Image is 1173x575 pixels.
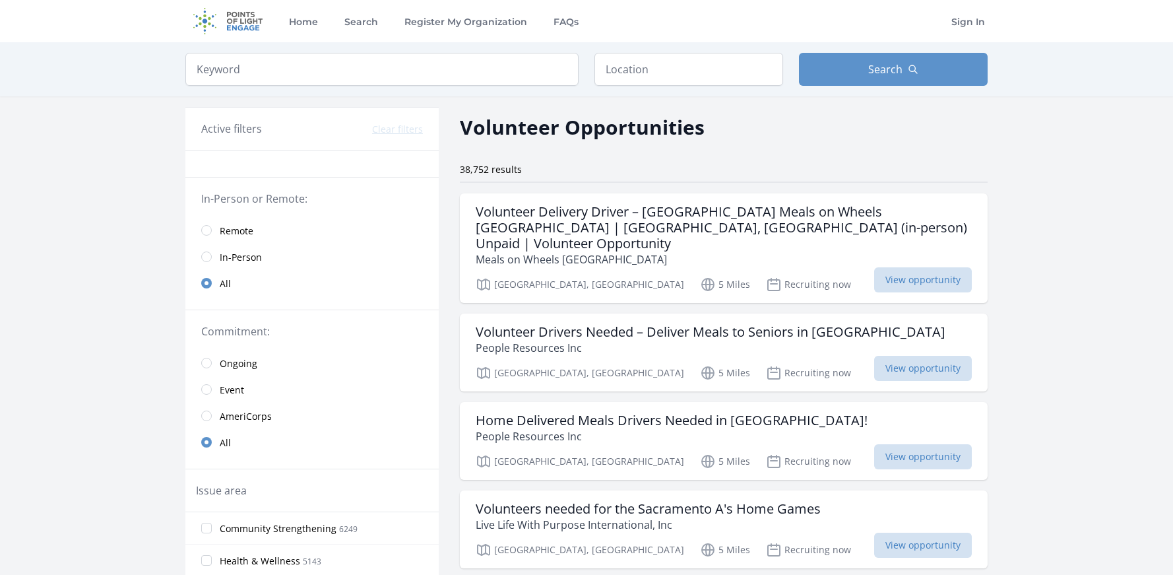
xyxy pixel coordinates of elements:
span: All [220,436,231,450]
input: Keyword [185,53,579,86]
span: Health & Wellness [220,555,300,568]
span: View opportunity [874,356,972,381]
legend: Issue area [196,483,247,498]
p: Recruiting now [766,454,851,469]
button: Search [799,53,988,86]
p: 5 Miles [700,277,750,292]
button: Clear filters [372,123,423,136]
h3: Volunteer Drivers Needed – Deliver Meals to Seniors in [GEOGRAPHIC_DATA] [476,324,945,340]
a: Event [185,376,439,403]
p: [GEOGRAPHIC_DATA], [GEOGRAPHIC_DATA] [476,542,684,558]
p: 5 Miles [700,365,750,381]
span: AmeriCorps [220,410,272,423]
a: Volunteer Delivery Driver – [GEOGRAPHIC_DATA] Meals on Wheels [GEOGRAPHIC_DATA] | [GEOGRAPHIC_DAT... [460,193,988,303]
h3: Active filters [201,121,262,137]
h2: Volunteer Opportunities [460,112,705,142]
span: View opportunity [874,444,972,469]
p: People Resources Inc [476,428,868,444]
span: Ongoing [220,357,257,370]
input: Health & Wellness 5143 [201,555,212,566]
input: Location [594,53,783,86]
legend: In-Person or Remote: [201,191,423,207]
input: Community Strengthening 6249 [201,523,212,533]
span: 5143 [303,556,321,567]
p: Recruiting now [766,277,851,292]
span: View opportunity [874,533,972,558]
span: Remote [220,224,253,238]
a: Remote [185,217,439,244]
p: [GEOGRAPHIC_DATA], [GEOGRAPHIC_DATA] [476,365,684,381]
p: Recruiting now [766,542,851,558]
a: All [185,429,439,456]
h3: Volunteers needed for the Sacramento A's Home Games [476,501,821,517]
a: Home Delivered Meals Drivers Needed in [GEOGRAPHIC_DATA]! People Resources Inc [GEOGRAPHIC_DATA],... [460,402,988,480]
p: People Resources Inc [476,340,945,356]
p: Meals on Wheels [GEOGRAPHIC_DATA] [476,252,972,267]
span: 38,752 results [460,163,522,176]
p: Recruiting now [766,365,851,381]
p: 5 Miles [700,454,750,469]
h3: Home Delivered Meals Drivers Needed in [GEOGRAPHIC_DATA]! [476,413,868,428]
span: Community Strengthening [220,522,336,535]
span: View opportunity [874,267,972,292]
span: In-Person [220,251,262,264]
a: Volunteers needed for the Sacramento A's Home Games Live Life With Purpose International, Inc [GE... [460,490,988,568]
span: Search [868,61,903,77]
a: All [185,270,439,296]
a: In-Person [185,244,439,270]
a: Volunteer Drivers Needed – Deliver Meals to Seniors in [GEOGRAPHIC_DATA] People Resources Inc [GE... [460,314,988,391]
span: 6249 [339,524,358,535]
a: AmeriCorps [185,403,439,429]
span: Event [220,384,244,397]
span: All [220,277,231,290]
h3: Volunteer Delivery Driver – [GEOGRAPHIC_DATA] Meals on Wheels [GEOGRAPHIC_DATA] | [GEOGRAPHIC_DAT... [476,204,972,252]
p: Live Life With Purpose International, Inc [476,517,821,533]
legend: Commitment: [201,323,423,339]
p: [GEOGRAPHIC_DATA], [GEOGRAPHIC_DATA] [476,454,684,469]
p: [GEOGRAPHIC_DATA], [GEOGRAPHIC_DATA] [476,277,684,292]
a: Ongoing [185,350,439,376]
p: 5 Miles [700,542,750,558]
